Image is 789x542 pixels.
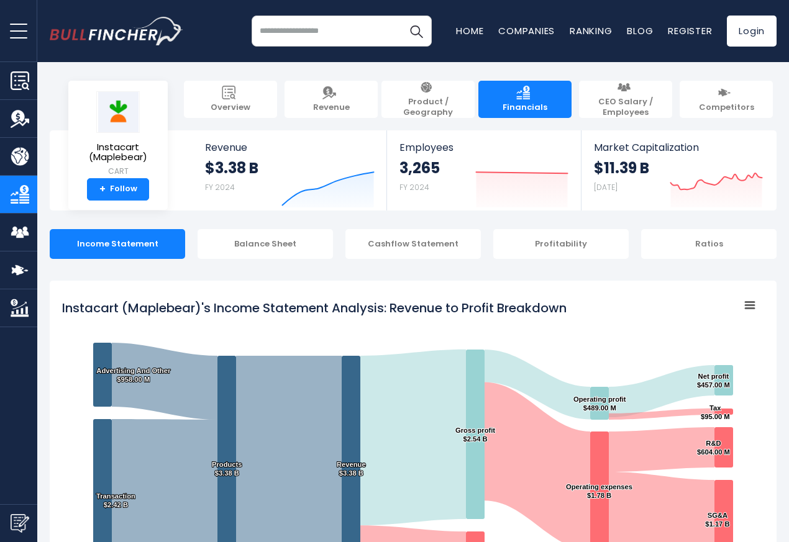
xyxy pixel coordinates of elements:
span: Financials [503,102,547,113]
text: SG&A $1.17 B [705,512,729,528]
span: CEO Salary / Employees [585,97,666,118]
div: Income Statement [50,229,185,259]
a: Employees 3,265 FY 2024 [387,130,580,210]
div: Ratios [641,229,777,259]
div: Balance Sheet [198,229,333,259]
strong: + [99,184,106,195]
a: Companies [498,24,555,37]
span: Employees [399,142,568,153]
a: Register [668,24,712,37]
a: Competitors [680,81,773,118]
small: FY 2024 [399,182,429,192]
div: Profitability [493,229,629,259]
span: Overview [211,102,250,113]
text: Net profit $457.00 M [697,373,730,389]
span: Instacart (Maplebear) [78,142,158,163]
a: Instacart (Maplebear) CART [78,91,158,178]
span: Market Capitalization [594,142,763,153]
text: Operating expenses $1.78 B [566,483,632,499]
text: Transaction $2.42 B [96,492,135,508]
a: Overview [184,81,277,118]
small: FY 2024 [205,182,235,192]
strong: 3,265 [399,158,440,178]
a: Go to homepage [50,17,183,45]
a: CEO Salary / Employees [579,81,672,118]
a: +Follow [87,178,149,201]
strong: $11.39 B [594,158,649,178]
text: Revenue $3.38 B [337,461,366,477]
img: bullfincher logo [50,17,183,45]
span: Competitors [699,102,754,113]
span: Revenue [313,102,350,113]
a: Revenue $3.38 B FY 2024 [193,130,387,210]
a: Market Capitalization $11.39 B [DATE] [581,130,775,210]
a: Login [727,16,777,47]
a: Home [456,24,483,37]
button: Search [401,16,432,47]
a: Revenue [285,81,378,118]
text: Products $3.38 B [212,461,242,477]
small: CART [78,166,158,177]
small: [DATE] [594,182,618,192]
div: Cashflow Statement [345,229,481,259]
text: Tax $95.00 M [701,404,730,420]
strong: $3.38 B [205,158,258,178]
text: R&D $604.00 M [697,440,730,456]
tspan: Instacart (Maplebear)'s Income Statement Analysis: Revenue to Profit Breakdown [62,299,567,317]
a: Blog [627,24,653,37]
a: Ranking [570,24,612,37]
text: Gross profit $2.54 B [455,427,495,443]
text: Operating profit $489.00 M [573,395,626,412]
span: Revenue [205,142,375,153]
a: Product / Geography [381,81,475,118]
text: Advertising And Other $958.00 M [96,367,171,383]
a: Financials [478,81,572,118]
span: Product / Geography [388,97,468,118]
